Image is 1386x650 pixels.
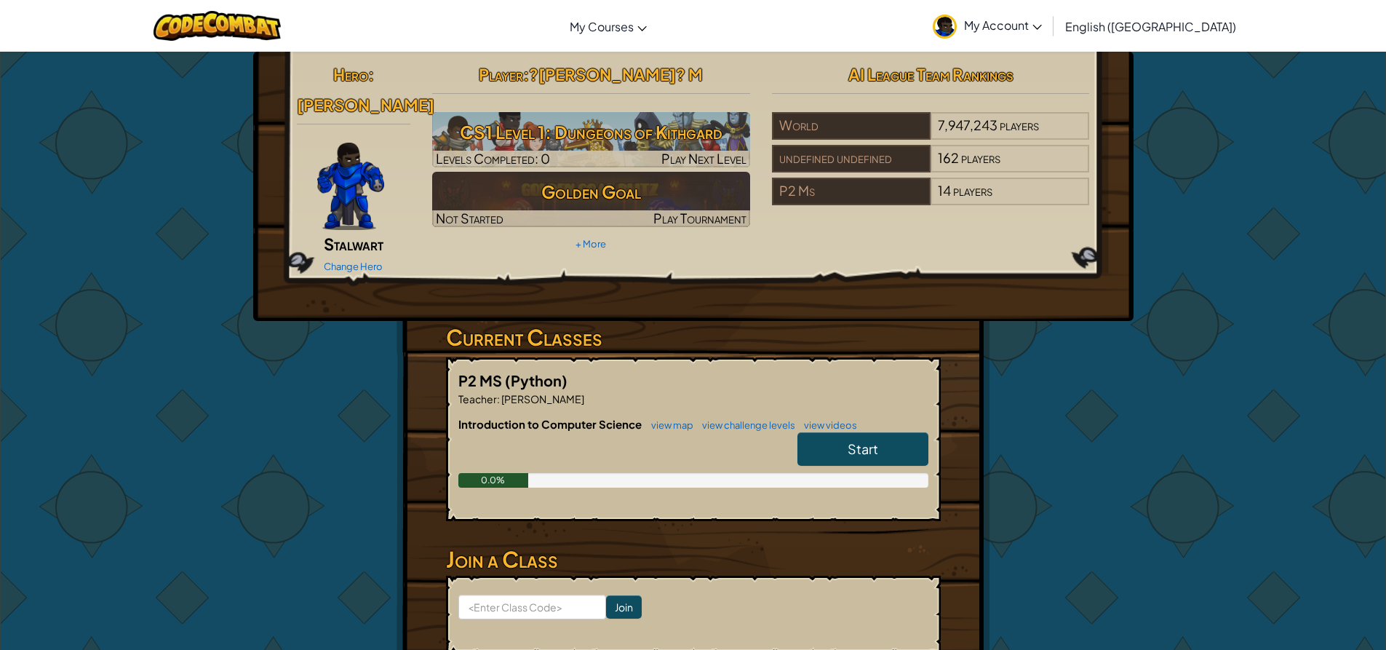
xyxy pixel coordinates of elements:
span: Stalwart [324,234,383,254]
img: CodeCombat logo [154,11,281,41]
a: P2 Ms14players [772,191,1090,208]
span: 7,947,243 [938,116,997,133]
a: view challenge levels [695,419,795,431]
span: Hero [333,64,368,84]
span: [PERSON_NAME] [500,392,584,405]
input: Join [606,595,642,619]
div: P2 Ms [772,178,931,205]
a: + More [575,238,606,250]
a: view map [644,419,693,431]
img: CS1 Level 1: Dungeons of Kithgard [432,112,750,167]
h3: Join a Class [446,543,941,576]
span: players [953,182,992,199]
span: [PERSON_NAME] [297,95,434,115]
span: 14 [938,182,951,199]
span: : [497,392,500,405]
span: My Courses [570,19,634,34]
span: : [368,64,374,84]
span: Player [479,64,523,84]
span: English ([GEOGRAPHIC_DATA]) [1065,19,1236,34]
span: P2 MS [458,371,505,389]
img: avatar [933,15,957,39]
a: My Courses [562,7,654,46]
h3: Golden Goal [432,175,750,208]
a: Golden GoalNot StartedPlay Tournament [432,172,750,227]
div: World [772,112,931,140]
span: (Python) [505,371,567,389]
span: players [961,149,1000,166]
span: My Account [964,17,1042,33]
a: English ([GEOGRAPHIC_DATA]) [1058,7,1243,46]
div: undefined undefined [772,145,931,173]
span: ?[PERSON_NAME]? M [529,64,703,84]
span: Introduction to Computer Science [458,417,644,431]
span: 162 [938,149,959,166]
h3: Current Classes [446,321,941,354]
h3: CS1 Level 1: Dungeons of Kithgard [432,116,750,148]
span: players [1000,116,1039,133]
a: Change Hero [324,261,383,272]
div: 0.0% [458,473,529,488]
img: Gordon-selection-pose.png [317,143,384,230]
input: <Enter Class Code> [458,595,606,619]
span: Levels Completed: 0 [436,150,550,167]
span: Play Tournament [653,210,746,226]
span: Teacher [458,392,497,405]
span: Not Started [436,210,503,226]
img: Golden Goal [432,172,750,227]
a: World7,947,243players [772,126,1090,143]
a: Play Next Level [432,112,750,167]
a: My Account [925,3,1049,49]
span: Start [848,440,878,457]
a: view videos [797,419,857,431]
a: undefined undefined162players [772,159,1090,175]
span: AI League Team Rankings [848,64,1013,84]
span: Play Next Level [661,150,746,167]
span: : [523,64,529,84]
